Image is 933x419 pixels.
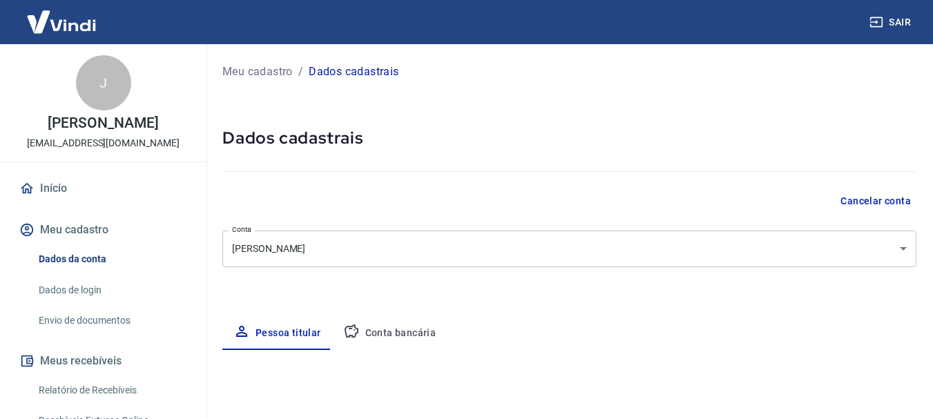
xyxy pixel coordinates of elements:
button: Cancelar conta [835,188,916,214]
a: Início [17,173,190,204]
p: [EMAIL_ADDRESS][DOMAIN_NAME] [27,136,180,150]
button: Sair [867,10,916,35]
button: Meus recebíveis [17,346,190,376]
a: Meu cadastro [222,64,293,80]
div: [PERSON_NAME] [222,231,916,267]
button: Pessoa titular [222,317,332,350]
p: [PERSON_NAME] [48,116,158,130]
img: Vindi [17,1,106,43]
a: Dados de login [33,276,190,304]
label: Conta [232,224,251,235]
button: Conta bancária [332,317,448,350]
button: Meu cadastro [17,215,190,245]
a: Dados da conta [33,245,190,273]
p: / [298,64,303,80]
a: Envio de documentos [33,306,190,335]
h5: Dados cadastrais [222,127,916,149]
p: Dados cadastrais [309,64,398,80]
div: J [76,55,131,110]
a: Relatório de Recebíveis [33,376,190,405]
